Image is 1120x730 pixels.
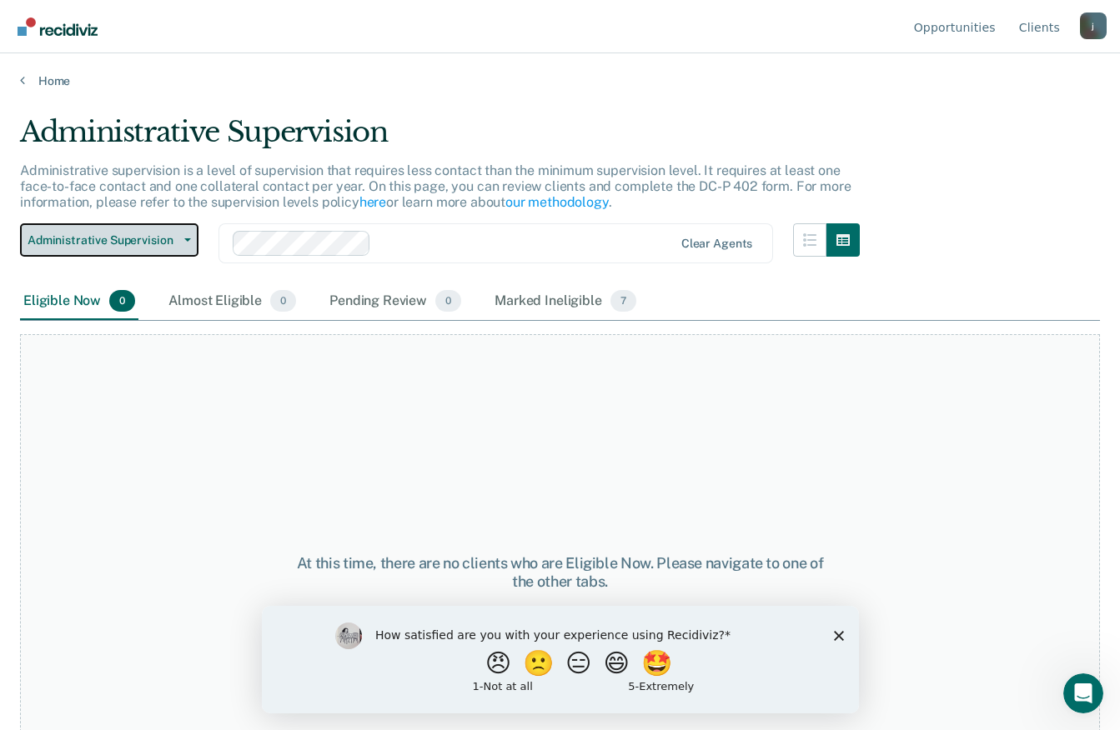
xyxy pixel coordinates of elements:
a: our methodology [505,194,609,210]
p: Administrative supervision is a level of supervision that requires less contact than the minimum ... [20,162,851,210]
div: j [1080,12,1107,39]
iframe: Intercom live chat [1063,673,1103,713]
span: 0 [435,290,461,312]
div: Clear agents [681,237,752,251]
div: At this time, there are no clients who are Eligible Now. Please navigate to one of the other tabs. [290,554,830,590]
span: 0 [109,290,135,312]
span: Administrative Supervision [28,233,178,247]
div: Eligible Now0 [20,283,138,320]
iframe: Survey by Kim from Recidiviz [262,606,859,713]
button: Profile dropdown button [1080,12,1107,39]
div: Administrative Supervision [20,115,860,162]
div: Marked Ineligible7 [491,283,640,320]
a: here [359,194,386,210]
div: Almost Eligible0 [165,283,299,320]
a: Home [20,73,1100,88]
span: 0 [270,290,296,312]
span: 7 [610,290,636,312]
div: Pending Review0 [326,283,465,320]
img: Recidiviz [18,17,98,36]
button: Administrative Supervision [20,223,198,257]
